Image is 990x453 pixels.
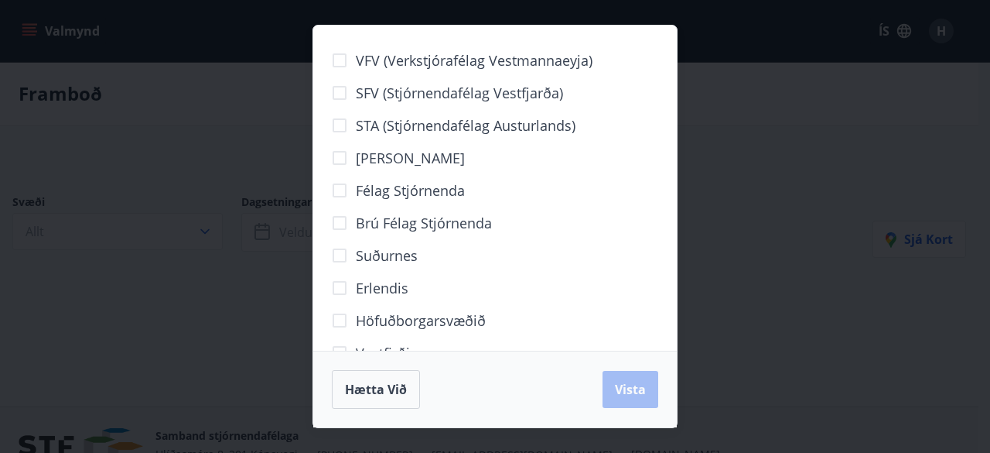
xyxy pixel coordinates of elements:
span: Félag stjórnenda [356,180,465,201]
span: SFV (Stjórnendafélag Vestfjarða) [356,83,563,103]
span: Erlendis [356,278,408,298]
span: STA (Stjórnendafélag Austurlands) [356,115,575,136]
span: VFV (Verkstjórafélag Vestmannaeyja) [356,50,592,70]
button: Hætta við [332,370,420,409]
span: [PERSON_NAME] [356,148,465,168]
span: Brú félag stjórnenda [356,213,492,233]
span: Vestfirðir [356,343,415,363]
span: Hætta við [345,381,407,398]
span: Höfuðborgarsvæðið [356,311,486,331]
span: Suðurnes [356,245,418,266]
